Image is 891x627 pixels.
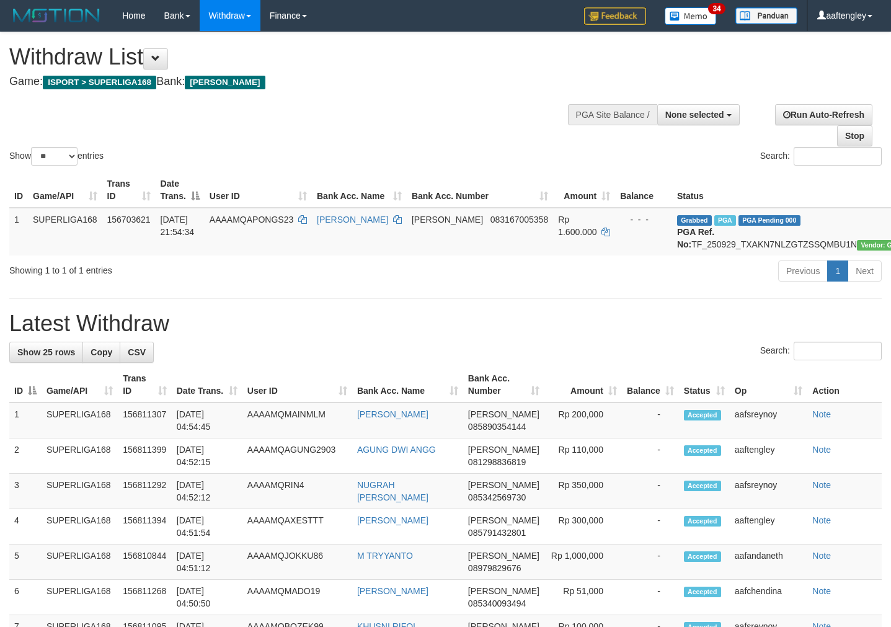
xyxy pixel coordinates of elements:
span: Accepted [684,481,721,491]
th: Game/API: activate to sort column ascending [28,172,102,208]
span: AAAAMQAPONGS23 [210,215,293,225]
input: Search: [794,147,882,166]
h1: Withdraw List [9,45,582,69]
td: SUPERLIGA168 [42,402,118,438]
input: Search: [794,342,882,360]
img: Button%20Memo.svg [665,7,717,25]
td: - [622,580,679,615]
a: Note [812,445,831,455]
a: Note [812,480,831,490]
td: 6 [9,580,42,615]
span: Copy 085791432801 to clipboard [468,528,526,538]
span: Copy 083167005358 to clipboard [490,215,548,225]
a: Note [812,586,831,596]
td: SUPERLIGA168 [42,474,118,509]
td: 1 [9,208,28,256]
td: AAAAMQMAINMLM [242,402,352,438]
span: Copy 08979829676 to clipboard [468,563,521,573]
div: Showing 1 to 1 of 1 entries [9,259,362,277]
td: aafsreynoy [730,474,808,509]
td: 4 [9,509,42,545]
span: Accepted [684,516,721,527]
a: Note [812,409,831,419]
span: [PERSON_NAME] [468,586,539,596]
td: SUPERLIGA168 [42,580,118,615]
th: Bank Acc. Name: activate to sort column ascending [352,367,463,402]
a: [PERSON_NAME] [317,215,388,225]
span: Marked by aafchhiseyha [714,215,736,226]
label: Show entries [9,147,104,166]
td: 5 [9,545,42,580]
a: 1 [827,260,848,282]
td: AAAAMQRIN4 [242,474,352,509]
span: [PERSON_NAME] [468,551,539,561]
a: Copy [82,342,120,363]
td: 1 [9,402,42,438]
span: Copy 085342569730 to clipboard [468,492,526,502]
td: Rp 300,000 [544,509,622,545]
th: User ID: activate to sort column ascending [242,367,352,402]
td: AAAAMQJOKKU86 [242,545,352,580]
td: SUPERLIGA168 [42,438,118,474]
th: Game/API: activate to sort column ascending [42,367,118,402]
span: Copy 085890354144 to clipboard [468,422,526,432]
span: 34 [708,3,725,14]
span: [PERSON_NAME] [185,76,265,89]
span: Grabbed [677,215,712,226]
span: [DATE] 21:54:34 [161,215,195,237]
th: Trans ID: activate to sort column ascending [102,172,156,208]
span: [PERSON_NAME] [468,409,539,419]
td: Rp 350,000 [544,474,622,509]
a: [PERSON_NAME] [357,409,428,419]
th: Trans ID: activate to sort column ascending [118,367,172,402]
td: SUPERLIGA168 [42,545,118,580]
td: [DATE] 04:50:50 [172,580,242,615]
a: Stop [837,125,872,146]
span: Show 25 rows [17,347,75,357]
td: Rp 51,000 [544,580,622,615]
a: M TRYYANTO [357,551,413,561]
th: Balance [615,172,672,208]
td: Rp 1,000,000 [544,545,622,580]
a: Next [848,260,882,282]
td: 3 [9,474,42,509]
span: Copy 081298836819 to clipboard [468,457,526,467]
td: - [622,509,679,545]
td: aafchendina [730,580,808,615]
img: Feedback.jpg [584,7,646,25]
th: Status: activate to sort column ascending [679,367,730,402]
td: 156811307 [118,402,172,438]
a: NUGRAH [PERSON_NAME] [357,480,428,502]
a: [PERSON_NAME] [357,586,428,596]
span: Rp 1.600.000 [558,215,596,237]
td: [DATE] 04:52:15 [172,438,242,474]
a: CSV [120,342,154,363]
th: ID: activate to sort column descending [9,367,42,402]
td: Rp 200,000 [544,402,622,438]
td: - [622,438,679,474]
td: SUPERLIGA168 [28,208,102,256]
td: [DATE] 04:52:12 [172,474,242,509]
span: Accepted [684,410,721,420]
span: Accepted [684,587,721,597]
td: aafandaneth [730,545,808,580]
td: 156811394 [118,509,172,545]
span: [PERSON_NAME] [468,480,539,490]
th: ID [9,172,28,208]
td: aaftengley [730,438,808,474]
th: Bank Acc. Name: activate to sort column ascending [312,172,407,208]
span: ISPORT > SUPERLIGA168 [43,76,156,89]
th: Amount: activate to sort column ascending [553,172,615,208]
td: aafsreynoy [730,402,808,438]
a: Previous [778,260,828,282]
label: Search: [760,342,882,360]
th: Date Trans.: activate to sort column descending [156,172,205,208]
a: AGUNG DWI ANGG [357,445,436,455]
td: aaftengley [730,509,808,545]
td: 156811268 [118,580,172,615]
span: CSV [128,347,146,357]
td: 156811399 [118,438,172,474]
td: [DATE] 04:54:45 [172,402,242,438]
td: AAAAMQMADO19 [242,580,352,615]
button: None selected [657,104,740,125]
